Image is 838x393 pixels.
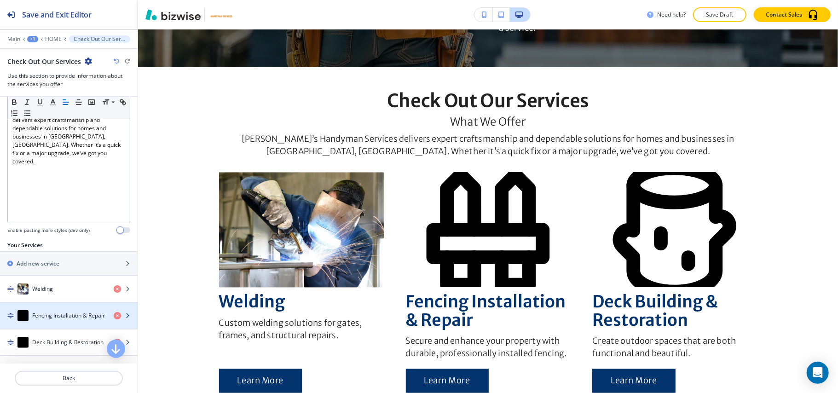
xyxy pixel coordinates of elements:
[17,260,59,268] h2: Add new service
[22,9,92,20] h2: Save and Exit Editor
[766,11,802,19] p: Contact Sales
[406,173,571,288] img: Fencing Installation & Repair
[693,7,746,22] button: Save Draft
[7,241,43,249] h2: Your Services
[7,286,14,292] img: Drag
[7,72,130,88] h3: Use this section to provide information about the services you offer
[12,108,125,166] p: [PERSON_NAME]’s Handyman Services delivers expert craftsmanship and dependable solutions for home...
[32,285,53,293] h4: Welding
[705,11,734,19] p: Save Draft
[219,173,384,288] img: Welding
[592,293,757,329] h3: Deck Building & Restoration
[7,36,20,42] button: Main
[406,335,571,360] p: Secure and enhance your property with durable, professionally installed fencing.
[219,129,757,158] p: [PERSON_NAME]’s Handyman Services delivers expert craftsmanship and dependable solutions for home...
[592,173,757,288] img: Deck Building & Restoration
[145,9,201,20] img: Bizwise Logo
[406,369,489,393] button: Learn More
[27,36,38,42] button: +1
[209,11,234,19] img: Your Logo
[406,293,571,329] h3: Fencing Installation & Repair
[32,338,104,347] h4: Deck Building & Restoration
[219,317,384,342] p: Custom welding solutions for gates, frames, and structural repairs.
[7,57,81,66] h2: Check Out Our Services
[754,7,831,22] button: Contact Sales
[7,312,14,319] img: Drag
[7,339,14,346] img: Drag
[499,10,665,33] a: to schedule a service!
[7,227,90,234] h4: Enable pasting more styles (dev only)
[69,35,130,43] button: Check Out Our Services
[657,11,686,19] h3: Need help?
[15,371,123,386] button: Back
[219,369,302,393] button: Learn More
[807,362,829,384] div: Open Intercom Messenger
[219,111,757,129] h6: What We Offer
[74,36,126,42] p: Check Out Our Services
[592,335,757,360] p: Create outdoor spaces that are both functional and beautiful.
[16,374,122,382] p: Back
[592,369,675,393] button: Learn More
[219,293,384,312] h3: Welding
[32,312,105,320] h4: Fencing Installation & Repair
[45,36,62,42] button: HOME
[219,91,757,111] h2: Check Out Our Services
